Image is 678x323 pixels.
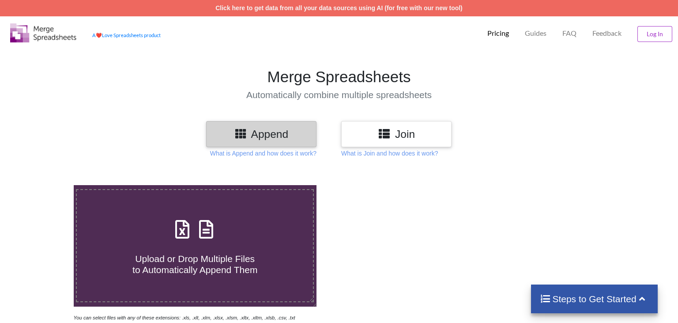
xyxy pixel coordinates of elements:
[74,315,295,320] i: You can select files with any of these extensions: .xls, .xlt, .xlm, .xlsx, .xlsm, .xltx, .xltm, ...
[562,29,576,38] p: FAQ
[540,293,649,304] h4: Steps to Get Started
[525,29,546,38] p: Guides
[10,23,76,42] img: Logo.png
[592,30,621,37] span: Feedback
[96,32,102,38] span: heart
[487,29,509,38] p: Pricing
[210,149,316,158] p: What is Append and how does it work?
[341,149,438,158] p: What is Join and how does it work?
[348,128,445,141] h3: Join
[92,32,161,38] a: AheartLove Spreadsheets product
[213,128,310,141] h3: Append
[132,254,257,275] span: Upload or Drop Multiple Files to Automatically Append Them
[637,26,672,42] button: Log In
[215,4,463,11] a: Click here to get data from all your data sources using AI (for free with our new tool)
